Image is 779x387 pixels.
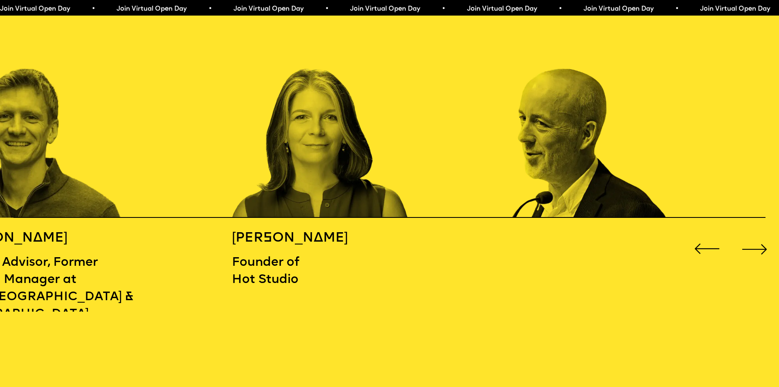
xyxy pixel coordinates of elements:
[557,6,561,12] span: •
[232,254,419,289] p: Founder of Hot Studio
[674,6,678,12] span: •
[440,6,444,12] span: •
[207,6,211,12] span: •
[691,233,723,265] div: Previous slide
[324,6,328,12] span: •
[739,233,770,265] div: Next slide
[232,230,419,247] h5: [PERSON_NAME]
[90,6,94,12] span: •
